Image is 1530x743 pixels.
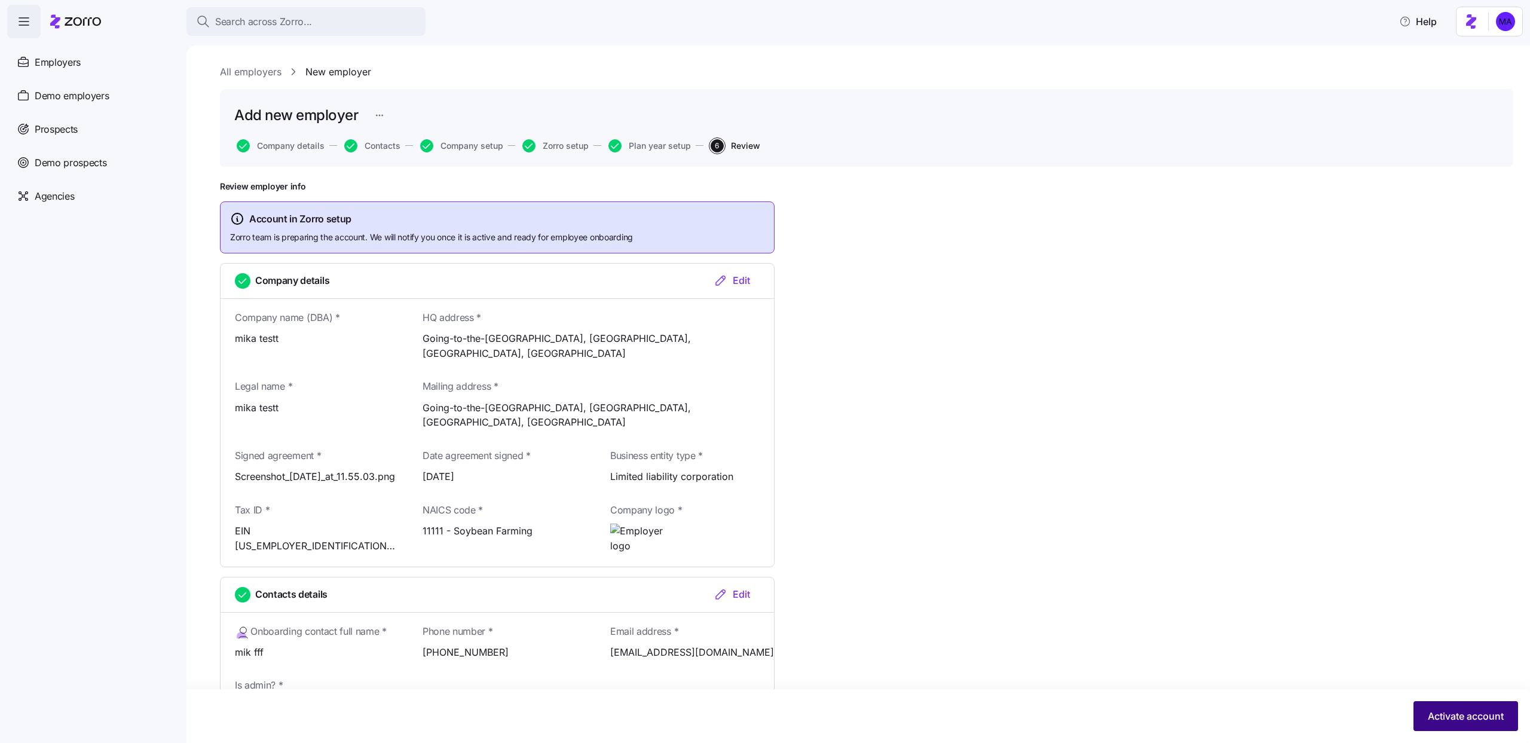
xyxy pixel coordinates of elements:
[35,122,78,137] span: Prospects
[1390,10,1446,33] button: Help
[610,503,683,518] span: Company logo *
[708,139,760,152] a: 6Review
[423,645,586,660] span: [PHONE_NUMBER]
[423,400,774,430] span: Going-to-the-[GEOGRAPHIC_DATA], [GEOGRAPHIC_DATA], [GEOGRAPHIC_DATA], [GEOGRAPHIC_DATA]
[235,379,292,394] span: Legal name *
[731,142,760,150] span: Review
[235,400,399,415] span: mika testt
[610,624,678,639] span: Email address *
[610,469,774,484] span: Limited liability corporation
[418,139,503,152] a: Company setup
[230,231,764,243] span: Zorro team is preparing the account. We will notify you once it is active and ready for employee ...
[608,139,691,152] button: Plan year setup
[711,139,724,152] span: 6
[365,142,400,150] span: Contacts
[235,448,321,463] span: Signed agreement *
[7,79,177,112] a: Demo employers
[704,587,760,601] button: Edit
[234,106,358,124] h1: Add new employer
[255,587,328,602] span: Contacts details
[606,139,691,152] a: Plan year setup
[1428,709,1504,723] span: Activate account
[35,55,81,70] span: Employers
[543,142,589,150] span: Zorro setup
[704,273,760,288] button: Edit
[1399,14,1437,29] span: Help
[35,155,107,170] span: Demo prospects
[423,503,483,518] span: NAICS code *
[342,139,400,152] a: Contacts
[235,524,399,554] span: EIN [US_EMPLOYER_IDENTIFICATION_NUMBER]
[186,7,426,36] button: Search across Zorro...
[714,273,750,288] div: Edit
[235,331,399,346] span: mika testt
[714,587,750,601] div: Edit
[440,142,503,150] span: Company setup
[610,645,774,660] span: [EMAIL_ADDRESS][DOMAIN_NAME]
[7,146,177,179] a: Demo prospects
[35,88,109,103] span: Demo employers
[235,310,340,325] span: Company name (DBA) *
[7,45,177,79] a: Employers
[629,142,691,150] span: Plan year setup
[522,139,589,152] button: Zorro setup
[235,645,399,660] span: mik fff
[610,524,680,557] img: Employer logo
[220,65,281,80] a: All employers
[235,503,270,518] span: Tax ID *
[1413,701,1518,731] button: Activate account
[249,212,351,227] span: Account in Zorro setup
[423,624,493,639] span: Phone number *
[237,139,325,152] button: Company details
[220,181,775,192] h1: Review employer info
[344,139,400,152] button: Contacts
[255,273,329,288] span: Company details
[305,65,371,80] a: New employer
[610,448,703,463] span: Business entity type *
[420,139,503,152] button: Company setup
[235,469,399,484] span: Screenshot_[DATE]_at_11.55.03.png
[7,179,177,213] a: Agencies
[423,331,774,361] span: Going-to-the-[GEOGRAPHIC_DATA], [GEOGRAPHIC_DATA], [GEOGRAPHIC_DATA], [GEOGRAPHIC_DATA]
[711,139,760,152] button: 6Review
[520,139,589,152] a: Zorro setup
[257,142,325,150] span: Company details
[423,524,586,539] span: 11111 - Soybean Farming
[215,14,312,29] span: Search across Zorro...
[35,189,74,204] span: Agencies
[250,624,386,639] span: Onboarding contact full name *
[7,112,177,146] a: Prospects
[1496,12,1515,31] img: ddc159ec0097e7aad339c48b92a6a103
[235,678,283,693] span: Is admin? *
[423,310,481,325] span: HQ address *
[234,139,325,152] a: Company details
[423,448,531,463] span: Date agreement signed *
[423,469,586,484] span: [DATE]
[423,379,498,394] span: Mailing address *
